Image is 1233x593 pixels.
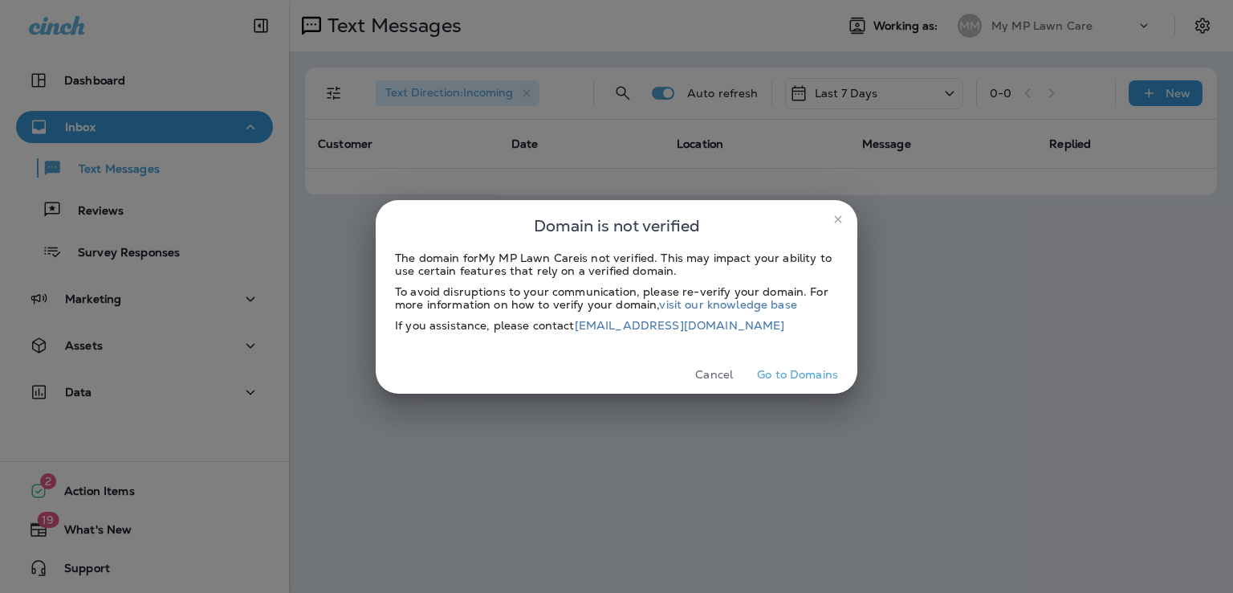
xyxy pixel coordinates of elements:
div: The domain for My MP Lawn Care is not verified. This may impact your ability to use certain featu... [395,252,838,277]
span: Domain is not verified [534,213,700,239]
button: Cancel [684,362,744,387]
button: Go to Domains [751,362,844,387]
button: close [825,207,851,232]
div: To avoid disruptions to your communication, please re-verify your domain. For more information on... [395,285,838,311]
a: [EMAIL_ADDRESS][DOMAIN_NAME] [575,318,785,333]
div: If you assistance, please contact [395,319,838,332]
a: visit our knowledge base [659,297,796,312]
